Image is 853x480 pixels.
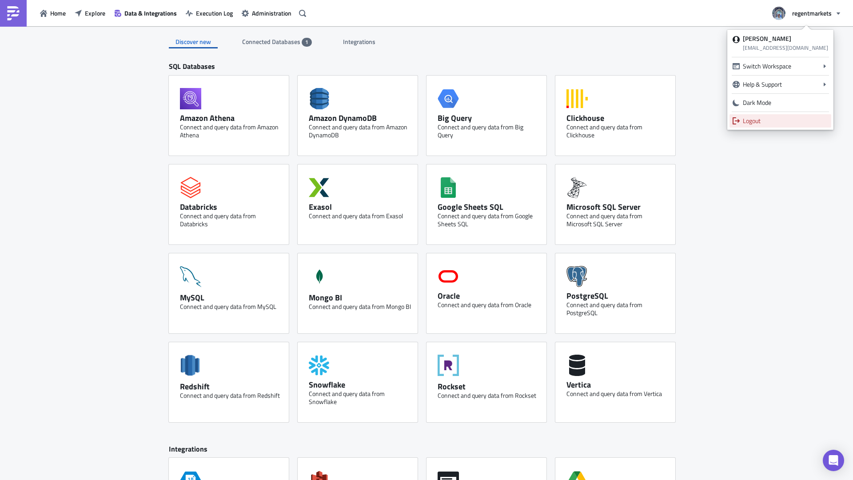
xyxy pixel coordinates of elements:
[50,8,66,18] span: Home
[743,44,828,52] span: [EMAIL_ADDRESS][DOMAIN_NAME]
[169,444,684,458] div: Integrations
[180,292,282,303] div: MySQL
[743,80,818,89] div: Help & Support
[792,8,832,18] span: regentmarkets
[309,202,411,212] div: Exasol
[309,292,411,303] div: Mongo BI
[566,380,669,390] div: Vertica
[309,123,411,139] div: Connect and query data from Amazon DynamoDB
[309,380,411,390] div: Snowflake
[438,291,540,301] div: Oracle
[85,8,105,18] span: Explore
[6,6,20,20] img: PushMetrics
[237,6,296,20] button: Administration
[438,202,540,212] div: Google Sheets SQL
[180,202,282,212] div: Databricks
[823,450,844,471] div: Open Intercom Messenger
[180,212,282,228] div: Connect and query data from Databricks
[180,381,282,392] div: Redshift
[566,390,669,398] div: Connect and query data from Vertica
[252,8,291,18] span: Administration
[180,392,282,400] div: Connect and query data from Redshift
[566,123,669,139] div: Connect and query data from Clickhouse
[70,6,110,20] button: Explore
[566,291,669,301] div: PostgreSQL
[743,62,818,71] div: Switch Workspace
[180,303,282,311] div: Connect and query data from MySQL
[196,8,233,18] span: Execution Log
[242,37,302,46] span: Connected Databases
[309,113,411,123] div: Amazon DynamoDB
[180,123,282,139] div: Connect and query data from Amazon Athena
[309,303,411,311] div: Connect and query data from Mongo BI
[438,123,540,139] div: Connect and query data from Big Query
[343,37,377,46] span: Integrations
[743,98,828,107] div: Dark Mode
[110,6,181,20] button: Data & Integrations
[566,202,669,212] div: Microsoft SQL Server
[438,113,540,123] div: Big Query
[169,35,218,48] div: Discover new
[438,392,540,400] div: Connect and query data from Rockset
[743,34,791,43] strong: [PERSON_NAME]
[743,116,828,125] div: Logout
[309,390,411,406] div: Connect and query data from Snowflake
[181,6,237,20] button: Execution Log
[438,212,540,228] div: Connect and query data from Google Sheets SQL
[438,301,540,309] div: Connect and query data from Oracle
[309,212,411,220] div: Connect and query data from Exasol
[566,113,669,123] div: Clickhouse
[767,4,846,23] button: regentmarkets
[729,32,831,55] a: [PERSON_NAME][EMAIL_ADDRESS][DOMAIN_NAME]
[566,301,669,317] div: Connect and query data from PostgreSQL
[169,62,684,76] div: SQL Databases
[124,8,177,18] span: Data & Integrations
[566,212,669,228] div: Connect and query data from Microsoft SQL Server
[438,381,540,392] div: Rockset
[305,39,308,46] span: 1
[36,6,70,20] button: Home
[180,113,282,123] div: Amazon Athena
[771,6,786,21] img: Avatar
